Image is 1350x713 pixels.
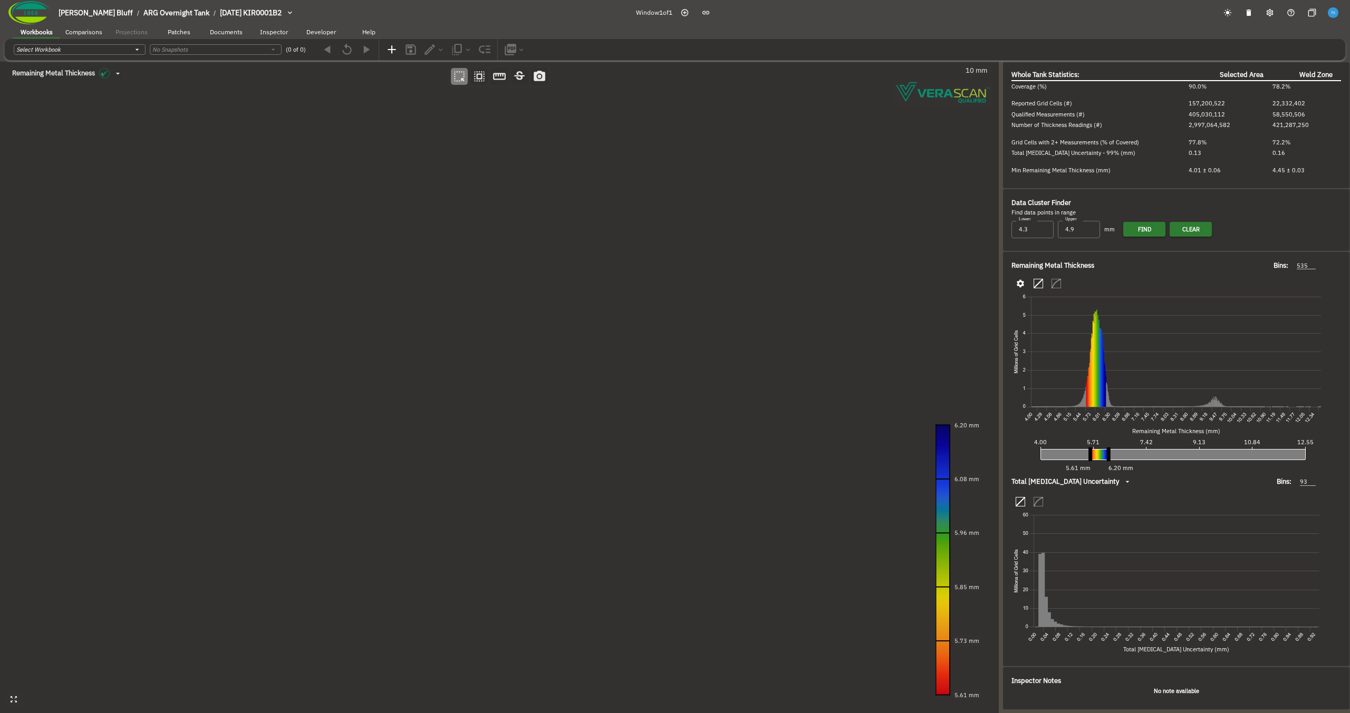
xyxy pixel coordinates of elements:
span: Inspector Notes [1011,676,1061,685]
span: 157,200,522 [1189,100,1225,107]
span: Remaining Metal Thickness (mm) [1132,427,1220,436]
span: Total [MEDICAL_DATA] Uncertainty (mm) [1123,645,1229,654]
span: 58,550,506 [1272,111,1305,118]
span: 405,030,112 [1189,111,1225,118]
span: Window 1 of 1 [636,8,672,17]
text: 5.73 mm [954,637,979,644]
span: Workbooks [21,28,53,36]
span: Remaining Metal Thickness [12,69,95,77]
span: 72.2% [1272,139,1290,146]
span: 90.0% [1189,83,1207,90]
span: 0.16 [1272,149,1285,157]
span: 0.13 [1189,149,1201,157]
span: Bins: [1274,260,1288,271]
i: No Snapshots [152,46,188,53]
img: f6ffcea323530ad0f5eeb9c9447a59c5 [1328,7,1338,17]
span: [DATE] KIR0001B2 [220,8,282,17]
span: 421,287,250 [1272,121,1309,129]
text: 5.85 mm [954,583,979,591]
span: Reported Grid Cells (#) [1011,100,1072,107]
li: / [214,8,216,17]
span: Whole Tank Statistics: [1011,70,1079,79]
label: Upper [1065,216,1077,222]
button: Find [1123,222,1165,237]
nav: breadcrumb [59,7,282,18]
span: Find [1138,224,1151,235]
span: 10 mm [966,65,987,76]
span: Patches [168,28,190,36]
span: Weld Zone [1299,70,1333,79]
span: Help [362,28,375,36]
span: Number of Thickness Readings (#) [1011,121,1102,129]
span: [PERSON_NAME] Bluff [59,8,133,17]
text: 5.96 mm [954,529,979,536]
span: 22,332,402 [1272,100,1305,107]
span: Qualified Measurements (#) [1011,111,1085,118]
img: Verascope qualified watermark [896,82,990,103]
b: No note available [1154,687,1199,695]
span: (0 of 0) [286,45,306,54]
span: mm [1104,225,1115,234]
button: breadcrumb [54,4,303,22]
text: 6.20 mm [954,422,979,429]
div: Find data points in range [1011,208,1341,217]
span: Selected Area [1220,70,1264,79]
span: Comparisons [65,28,102,36]
span: Data Cluster Finder [1011,198,1071,207]
span: 78.2% [1272,83,1290,90]
button: Clear [1170,222,1212,237]
span: Total [MEDICAL_DATA] Uncertainty - 99% (mm) [1011,149,1135,157]
span: Total [MEDICAL_DATA] Uncertainty [1011,477,1119,486]
span: 77.8% [1189,139,1207,146]
span: Min Remaining Metal Thickness (mm) [1011,167,1111,174]
li: / [137,8,139,17]
img: Company Logo [8,1,50,24]
span: 4.45 ± 0.03 [1272,167,1305,174]
span: Documents [210,28,243,36]
span: Clear [1182,224,1200,235]
span: Inspector [260,28,288,36]
span: Bins: [1277,476,1291,487]
span: 2,997,064,582 [1189,121,1230,129]
span: Remaining Metal Thickness [1011,260,1094,271]
span: Developer [306,28,336,36]
label: Lower [1019,216,1031,222]
i: Select Workbook [16,46,61,53]
img: icon in the dropdown [99,68,110,79]
span: 4.01 ± 0.06 [1189,167,1221,174]
span: Grid Cells with 2+ Measurements (% of Covered) [1011,139,1139,146]
span: ARG Overnight Tank [143,8,209,17]
span: Coverage (%) [1011,83,1047,90]
text: 6.08 mm [954,475,979,483]
text: 5.61 mm [954,691,979,699]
